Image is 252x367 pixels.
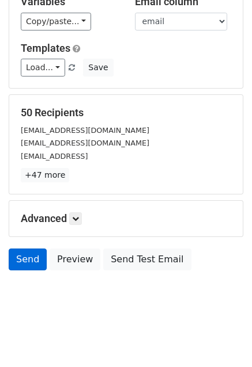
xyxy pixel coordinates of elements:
[21,212,231,225] h5: Advanced
[83,59,113,77] button: Save
[21,42,70,54] a: Templates
[21,139,149,147] small: [EMAIL_ADDRESS][DOMAIN_NAME]
[9,249,47,270] a: Send
[21,126,149,135] small: [EMAIL_ADDRESS][DOMAIN_NAME]
[21,106,231,119] h5: 50 Recipients
[21,168,69,182] a: +47 more
[21,59,65,77] a: Load...
[103,249,191,270] a: Send Test Email
[194,312,252,367] iframe: Chat Widget
[50,249,100,270] a: Preview
[21,152,88,160] small: [EMAIL_ADDRESS]
[21,13,91,30] a: Copy/paste...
